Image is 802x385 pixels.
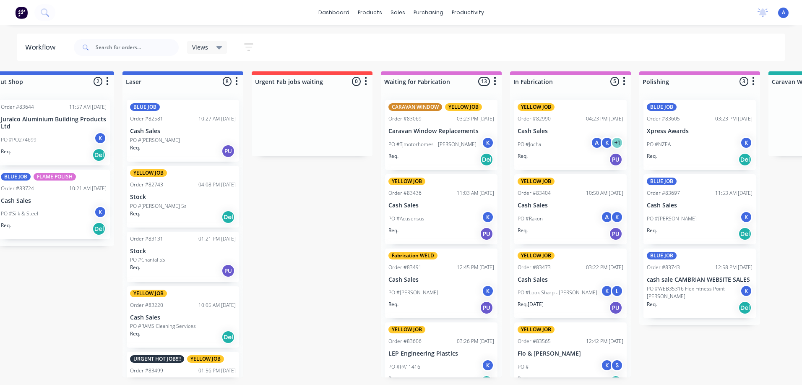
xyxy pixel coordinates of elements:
div: YELLOW JOB [130,169,167,177]
div: BLUE JOBOrder #8374312:58 PM [DATE]cash sale CAMBRIAN WEBSITE SALESPO #WEB35316 Flex Fitness Poin... [643,249,756,319]
div: S [611,359,623,372]
p: Req. [518,375,528,382]
div: Order #83644 [1,103,34,111]
div: 10:27 AM [DATE] [198,115,236,123]
div: Del [738,227,752,241]
div: Del [221,210,235,224]
p: Req. [388,375,398,382]
div: PU [480,227,493,241]
div: Fabrication WELD [388,252,437,259]
div: YELLOW JOB [518,252,555,259]
div: L [611,285,623,297]
div: Order #83697 [647,189,680,197]
div: Order #83491 [388,264,422,271]
img: Factory [15,6,28,19]
div: 11:53 AM [DATE] [715,189,753,197]
div: 03:23 PM [DATE] [715,115,753,123]
p: PO #[PERSON_NAME] [647,215,697,223]
div: Order #83404 [518,189,551,197]
p: Cash Sales [130,314,236,321]
div: YELLOW JOB [518,103,555,111]
div: Fabrication WELDOrder #8349112:45 PM [DATE]Cash SalesPO #[PERSON_NAME]KReq.PU [385,249,497,319]
p: Req. [647,227,657,234]
div: PU [609,301,622,314]
div: CARAVAN WINDOW [388,103,442,111]
p: Stock [130,248,236,255]
p: Stock [130,194,236,201]
div: PU [221,144,235,158]
div: 12:42 PM [DATE] [586,338,623,345]
p: Req. [388,152,398,160]
div: Order #82990 [518,115,551,123]
div: K [482,136,494,149]
div: YELLOW JOB [518,326,555,333]
div: Order #83605 [647,115,680,123]
div: PU [480,301,493,314]
div: Del [92,148,106,162]
div: A [591,136,603,149]
div: sales [386,6,409,19]
p: PO #[PERSON_NAME] [130,136,180,144]
div: Del [480,153,493,166]
div: A [601,211,613,223]
div: 03:23 PM [DATE] [457,115,494,123]
p: Req. [130,264,140,271]
div: BLUE JOB [130,103,160,111]
div: BLUE JOB [647,103,677,111]
div: PU [221,264,235,278]
p: Cash Sales [130,128,236,135]
p: PO #[PERSON_NAME] [388,289,438,296]
div: productivity [448,6,488,19]
div: 01:56 PM [DATE] [198,367,236,375]
div: Order #82581 [130,115,163,123]
div: PU [609,227,622,241]
div: Order #82743 [130,181,163,189]
div: Order #8313101:21 PM [DATE]StockPO #Chantal 5SReq.PU [127,232,239,282]
div: CARAVAN WINDOWYELLOW JOBOrder #8306903:23 PM [DATE]Caravan Window ReplacementsPO #Tjmotorhomes - ... [385,100,497,170]
div: K [94,132,107,144]
div: Order #83565 [518,338,551,345]
div: Order #83743 [647,264,680,271]
div: K [601,136,613,149]
div: 10:21 AM [DATE] [69,185,107,192]
p: Xpress Awards [647,128,753,135]
p: Caravan Window Replacements [388,128,494,135]
div: BLUE JOB [1,173,31,181]
p: PO # [518,363,529,371]
input: Search for orders... [96,39,179,56]
div: K [601,359,613,372]
span: A [782,9,785,16]
p: PO #Silk & Steel [1,210,38,217]
div: 03:22 PM [DATE] [586,264,623,271]
div: products [354,6,386,19]
p: Flo & [PERSON_NAME] [518,350,623,357]
div: URGENT HOT JOB!!!! [130,355,184,363]
div: YELLOW JOB [518,178,555,185]
div: PU [609,153,622,166]
div: K [94,206,107,218]
div: 10:50 AM [DATE] [586,189,623,197]
a: dashboard [314,6,354,19]
p: Cash Sales [388,202,494,209]
p: PO #Rakon [518,215,543,223]
p: Req. [130,210,140,217]
div: Order #83069 [388,115,422,123]
p: PO #Acusensus [388,215,424,223]
p: Cash Sales [1,197,107,204]
p: Req. [388,301,398,308]
div: Order #83606 [388,338,422,345]
div: 03:26 PM [DATE] [457,338,494,345]
div: 04:23 PM [DATE] [586,115,623,123]
div: 11:03 AM [DATE] [457,189,494,197]
p: PO #RAMS Cleaning Services [130,322,196,330]
p: Cash Sales [518,202,623,209]
div: 04:08 PM [DATE] [198,181,236,189]
div: K [482,285,494,297]
div: K [740,285,753,297]
p: PO #[PERSON_NAME] 5s [130,202,187,210]
div: YELLOW JOBOrder #8343611:03 AM [DATE]Cash SalesPO #AcusensusKReq.PU [385,174,497,244]
div: K [740,211,753,223]
p: PO #Chantal 5S [130,256,165,264]
div: K [601,285,613,297]
div: Order #83436 [388,189,422,197]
